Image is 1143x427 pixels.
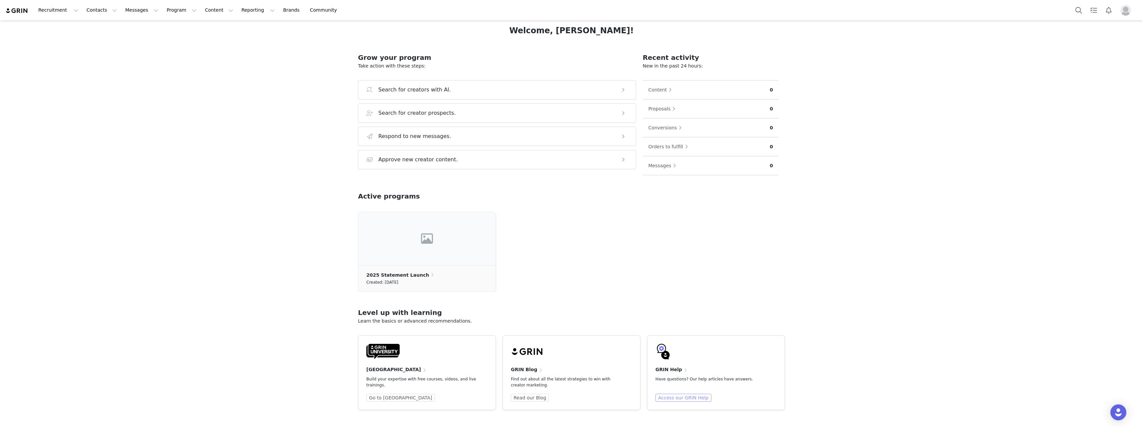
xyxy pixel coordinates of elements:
[1120,5,1131,16] img: placeholder-profile.jpg
[201,3,237,18] button: Content
[366,394,435,402] a: Go to [GEOGRAPHIC_DATA]
[770,162,773,169] p: 0
[648,122,685,133] button: Conversions
[648,103,679,114] button: Proposals
[366,279,398,286] small: Created: [DATE]
[770,105,773,112] p: 0
[511,376,621,388] p: Find out about all the latest strategies to win with creator marketing.
[770,124,773,131] p: 0
[770,143,773,150] p: 0
[83,3,121,18] button: Contacts
[358,191,420,201] h2: Active programs
[121,3,162,18] button: Messages
[358,63,636,70] p: Take action with these steps:
[643,53,778,63] h2: Recent activity
[163,3,200,18] button: Program
[648,160,680,171] button: Messages
[655,376,766,382] p: Have questions? Our help articles have answers.
[655,344,671,359] img: GRIN-help-icon.svg
[358,127,636,146] button: Respond to new messages.
[366,366,421,373] h4: [GEOGRAPHIC_DATA]
[1101,3,1116,18] button: Notifications
[378,109,456,117] h3: Search for creator prospects.
[366,271,429,279] p: 2025 Statement Launch
[655,366,682,373] h4: GRIN Help
[1071,3,1086,18] button: Search
[511,394,549,402] a: Read our Blog
[358,318,785,325] p: Learn the basics or advanced recommendations.
[511,344,544,359] img: grin-logo-black.svg
[509,25,634,37] h1: Welcome, [PERSON_NAME]!
[1086,3,1101,18] a: Tasks
[366,344,400,359] img: GRIN-University-Logo-Black.svg
[1116,5,1138,16] button: Profile
[306,3,344,18] a: Community
[378,132,451,140] h3: Respond to new messages.
[358,80,636,99] button: Search for creators with AI.
[366,376,477,388] p: Build your expertise with free courses, videos, and live trainings.
[648,141,691,152] button: Orders to fulfill
[237,3,279,18] button: Reporting
[358,53,636,63] h2: Grow your program
[378,156,458,164] h3: Approve new creator content.
[358,150,636,169] button: Approve new creator content.
[34,3,82,18] button: Recruitment
[643,63,778,70] p: New in the past 24 hours:
[655,394,711,402] a: Access our GRIN Help
[770,86,773,93] p: 0
[378,86,451,94] h3: Search for creators with AI.
[358,103,636,123] button: Search for creator prospects.
[5,8,29,14] img: grin logo
[358,308,785,318] h2: Level up with learning
[648,84,675,95] button: Content
[511,366,537,373] h4: GRIN Blog
[279,3,305,18] a: Brands
[1110,404,1126,420] div: Open Intercom Messenger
